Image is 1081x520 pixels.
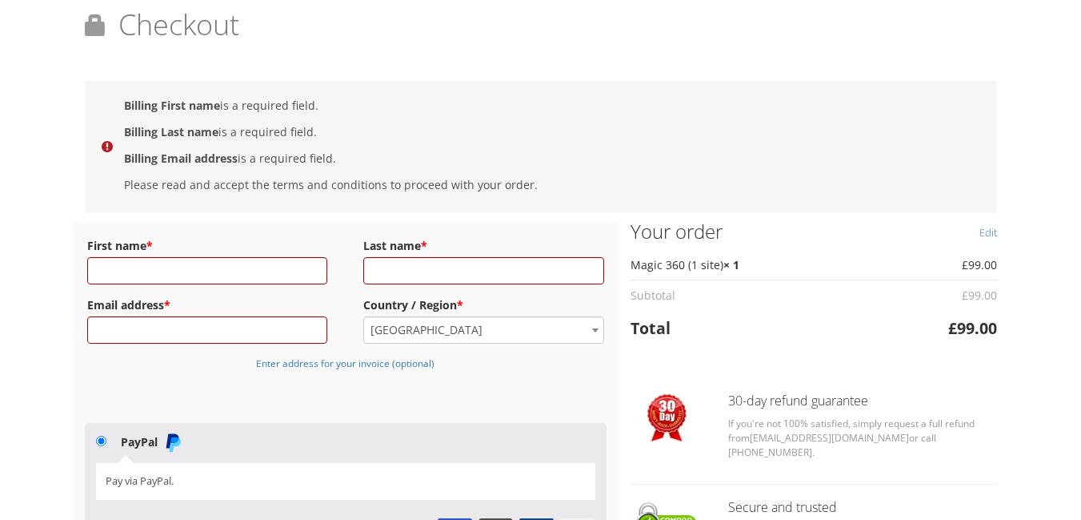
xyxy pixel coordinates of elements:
[948,317,957,339] span: £
[256,355,434,370] a: Enter address for your invoice (optional)
[979,221,997,244] a: Edit
[631,250,875,280] td: Magic 360 (1 site)
[164,297,170,312] abbr: required
[124,175,975,194] li: Please read and accept the terms and conditions to proceed with your order.
[647,394,687,441] img: Checkout
[421,238,427,253] abbr: required
[631,280,875,310] th: Subtotal
[256,357,434,369] small: Enter address for your invoice (optional)
[124,96,975,115] li: is a required field.
[85,9,997,53] h1: Checkout
[124,151,238,166] strong: Billing Email address
[962,257,968,272] span: £
[723,257,739,272] strong: × 1
[85,380,607,394] iframe: PayPal Message 1
[363,316,604,344] span: Country / Region
[962,288,968,303] span: £
[631,310,875,346] th: Total
[124,98,220,113] strong: Billing First name
[363,294,604,316] label: Country / Region
[948,317,997,339] bdi: 99.00
[163,433,182,452] img: PayPal
[124,124,218,139] strong: Billing Last name
[121,434,182,449] label: PayPal
[728,394,997,409] h3: 30-day refund guarantee
[87,294,328,316] label: Email address
[363,235,604,257] label: Last name
[124,149,975,167] li: is a required field.
[728,417,997,460] p: If you're not 100% satisfied, simply request a full refund from or call [PHONE_NUMBER].
[364,317,603,343] span: India
[631,221,997,242] h3: Your order
[750,431,909,445] a: [EMAIL_ADDRESS][DOMAIN_NAME]
[106,474,585,489] p: Pay via PayPal.
[87,235,328,257] label: First name
[728,501,997,515] h3: Secure and trusted
[124,123,975,141] li: is a required field.
[962,257,997,272] bdi: 99.00
[962,288,997,303] bdi: 99.00
[146,238,153,253] abbr: required
[457,297,463,312] abbr: required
